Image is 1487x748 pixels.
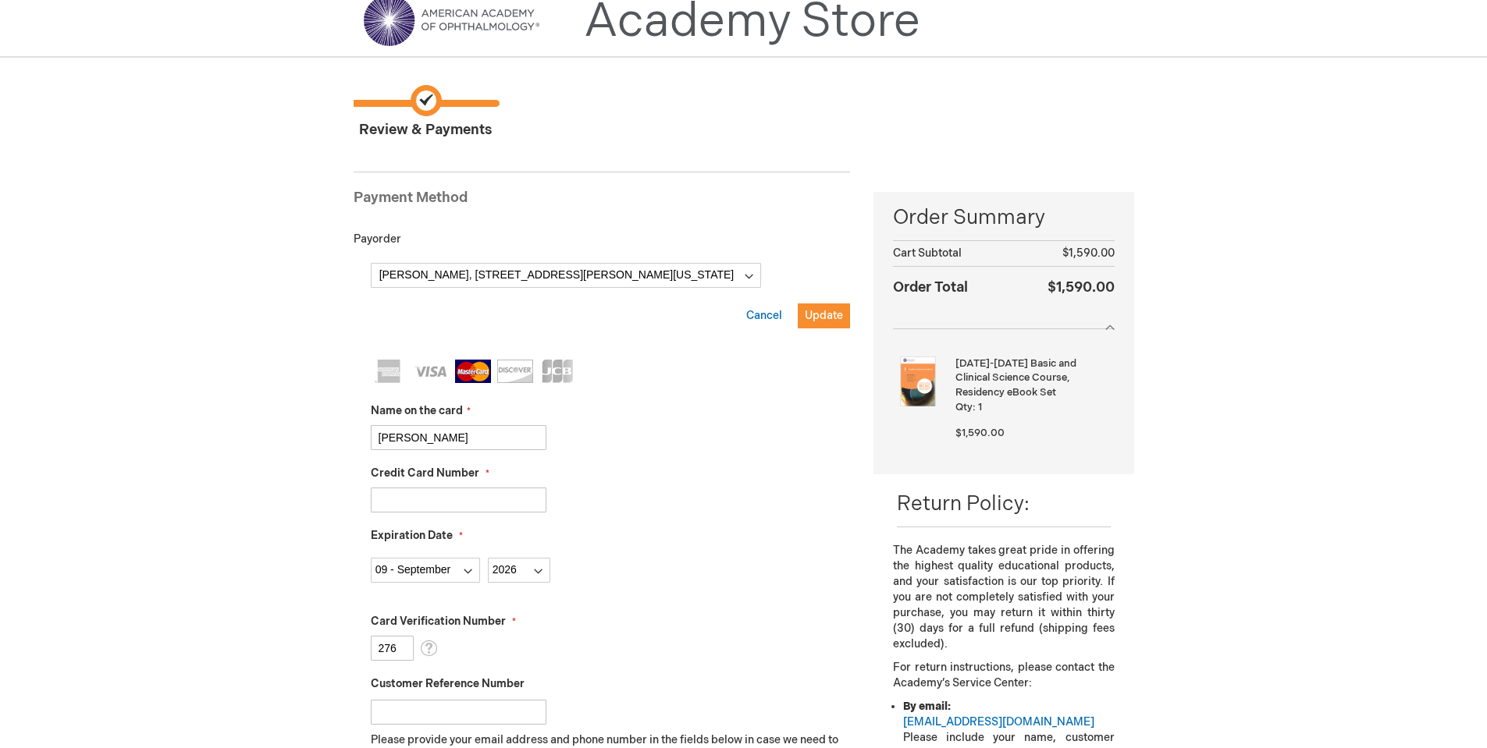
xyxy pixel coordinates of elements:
[497,360,533,383] img: Discover
[1048,279,1115,296] span: $1,590.00
[955,356,1110,400] strong: [DATE]-[DATE] Basic and Clinical Science Course, Residency eBook Set
[893,543,1114,652] p: The Academy takes great pride in offering the highest quality educational products, and your sati...
[354,232,401,246] span: Payorder
[354,188,851,216] div: Payment Method
[371,529,453,542] span: Expiration Date
[893,356,943,406] img: 2025-2026 Basic and Clinical Science Course, Residency eBook Set
[371,487,546,512] input: Credit Card Number
[955,427,1005,439] span: $1,590.00
[903,700,951,713] strong: By email:
[798,303,850,328] button: Update
[893,660,1114,691] p: For return instructions, please contact the Academy’s Service Center:
[371,615,506,628] span: Card Verification Number
[893,275,968,298] strong: Order Total
[371,360,407,383] img: American Express
[893,204,1114,240] span: Order Summary
[746,308,782,324] button: Cancel
[805,309,843,322] span: Update
[413,360,449,383] img: Visa
[1062,246,1115,260] span: $1,590.00
[371,404,463,417] span: Name on the card
[354,85,498,140] span: Review & Payments
[455,360,491,383] img: MasterCard
[371,466,479,480] span: Credit Card Number
[978,401,982,413] span: 1
[897,492,1030,516] span: Return Policy:
[539,360,575,383] img: JCB
[371,677,525,690] span: Customer Reference Number
[746,309,782,322] span: Cancel
[893,241,1015,267] th: Cart Subtotal
[371,636,414,661] input: Card Verification Number
[955,401,973,413] span: Qty
[903,715,1094,729] a: [EMAIL_ADDRESS][DOMAIN_NAME]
